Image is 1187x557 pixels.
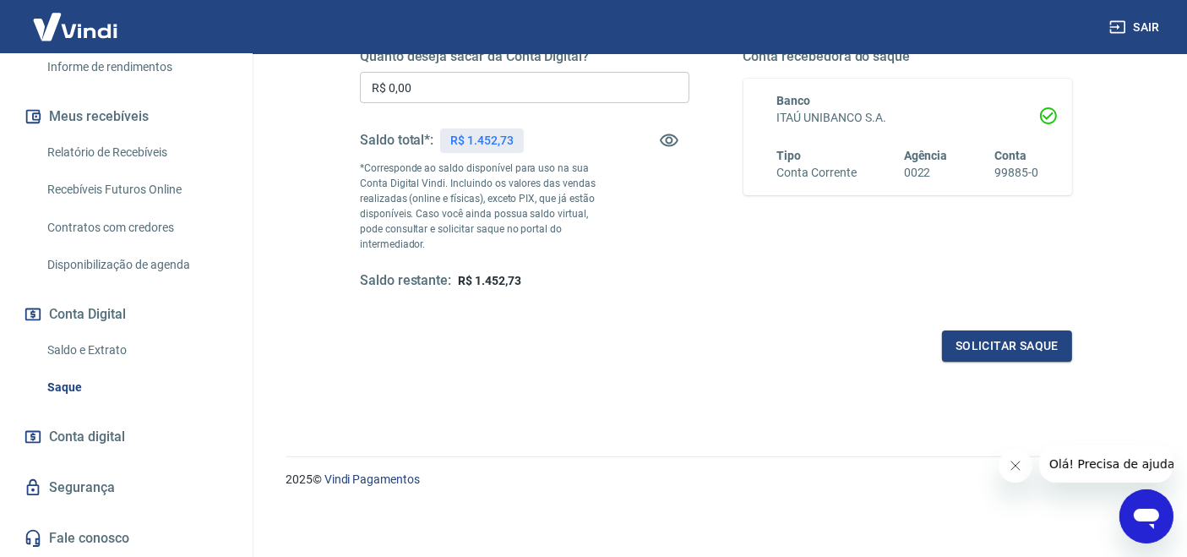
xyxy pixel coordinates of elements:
[41,333,232,368] a: Saldo e Extrato
[20,1,130,52] img: Vindi
[904,164,948,182] h6: 0022
[20,418,232,456] a: Conta digital
[360,48,689,65] h5: Quanto deseja sacar da Conta Digital?
[994,164,1038,182] h6: 99885-0
[41,135,232,170] a: Relatório de Recebíveis
[360,161,607,252] p: *Corresponde ao saldo disponível para uso na sua Conta Digital Vindi. Incluindo os valores das ve...
[10,12,142,25] span: Olá! Precisa de ajuda?
[41,172,232,207] a: Recebíveis Futuros Online
[458,274,520,287] span: R$ 1.452,73
[20,98,232,135] button: Meus recebíveis
[994,149,1026,162] span: Conta
[324,472,420,486] a: Vindi Pagamentos
[777,94,811,107] span: Banco
[942,330,1072,362] button: Solicitar saque
[20,469,232,506] a: Segurança
[743,48,1073,65] h5: Conta recebedora do saque
[1119,489,1173,543] iframe: Botão para abrir a janela de mensagens
[20,520,232,557] a: Fale conosco
[41,210,232,245] a: Contratos com credores
[1106,12,1167,43] button: Sair
[450,132,513,150] p: R$ 1.452,73
[49,425,125,449] span: Conta digital
[20,296,232,333] button: Conta Digital
[41,248,232,282] a: Disponibilização de agenda
[904,149,948,162] span: Agência
[777,149,802,162] span: Tipo
[41,50,232,85] a: Informe de rendimentos
[777,109,1039,127] h6: ITAÚ UNIBANCO S.A.
[999,449,1032,483] iframe: Fechar mensagem
[1039,445,1173,483] iframe: Mensagem da empresa
[360,272,451,290] h5: Saldo restante:
[286,471,1146,489] p: 2025 ©
[41,370,232,405] a: Saque
[777,164,857,182] h6: Conta Corrente
[360,132,433,149] h5: Saldo total*:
